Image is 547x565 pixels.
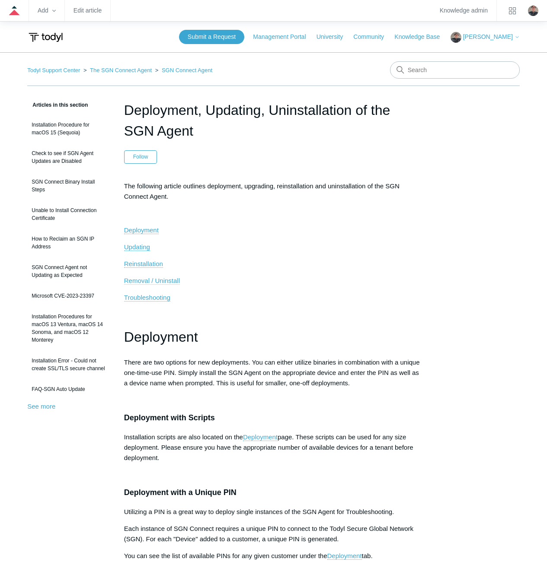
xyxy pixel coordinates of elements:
a: Edit article [74,8,102,13]
a: Installation Error - Could not create SSL/TLS secure channel [27,352,111,377]
span: tab. [362,552,373,559]
span: The following article outlines deployment, upgrading, reinstallation and uninstallation of the SG... [124,182,400,200]
a: SGN Connect Agent not Updating as Expected [27,259,111,283]
a: University [317,32,352,41]
input: Search [390,61,520,79]
button: [PERSON_NAME] [451,32,520,43]
span: page. These scripts can be used for any size deployment. Please ensure you have the appropriate n... [124,433,413,461]
span: [PERSON_NAME] [463,33,513,40]
h1: Deployment, Updating, Uninstallation of the SGN Agent [124,100,423,141]
span: Articles in this section [27,102,88,108]
zd-hc-trigger: Add [38,8,56,13]
a: Management Portal [253,32,314,41]
li: Todyl Support Center [27,67,82,73]
span: Deployment [124,329,198,345]
a: Deployment [327,552,362,560]
a: See more [27,403,55,410]
span: Deployment with a Unique PIN [124,488,237,497]
a: SGN Connect Agent [162,67,212,73]
a: Knowledge admin [440,8,488,13]
span: Removal / Uninstall [124,277,180,284]
a: Deployment [124,226,159,234]
a: The SGN Connect Agent [90,67,152,73]
span: You can see the list of available PINs for any given customer under the [124,552,327,559]
a: Todyl Support Center [27,67,80,73]
a: Knowledge Base [394,32,448,41]
a: Deployment [243,433,278,441]
a: Updating [124,243,150,251]
span: Troubleshooting [124,294,170,301]
span: Installation scripts are also located on the [124,433,243,441]
a: SGN Connect Binary Install Steps [27,174,111,198]
a: Community [353,32,393,41]
span: There are two options for new deployments. You can either utilize binaries in combination with a ... [124,359,420,387]
img: user avatar [528,6,538,16]
a: Troubleshooting [124,294,170,302]
a: Unable to Install Connection Certificate [27,202,111,226]
a: Microsoft CVE-2023-23397 [27,288,111,304]
zd-hc-trigger: Click your profile icon to open the profile menu [528,6,538,16]
span: Deployment with Scripts [124,413,215,422]
a: FAQ-SGN Auto Update [27,381,111,397]
span: Utilizing a PIN is a great way to deploy single instances of the SGN Agent for Troubleshooting. [124,508,394,515]
li: The SGN Connect Agent [82,67,154,73]
a: Submit a Request [179,30,244,44]
a: Installation Procedure for macOS 15 (Sequoia) [27,117,111,141]
a: How to Reclaim an SGN IP Address [27,231,111,255]
a: Check to see if SGN Agent Updates are Disabled [27,145,111,169]
img: Todyl Support Center Help Center home page [27,29,64,45]
a: Installation Procedures for macOS 13 Ventura, macOS 14 Sonoma, and macOS 12 Monterey [27,308,111,348]
a: Reinstallation [124,260,163,268]
span: Each instance of SGN Connect requires a unique PIN to connect to the Todyl Secure Global Network ... [124,525,413,543]
button: Follow Article [124,150,157,163]
li: SGN Connect Agent [154,67,212,73]
a: Removal / Uninstall [124,277,180,285]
